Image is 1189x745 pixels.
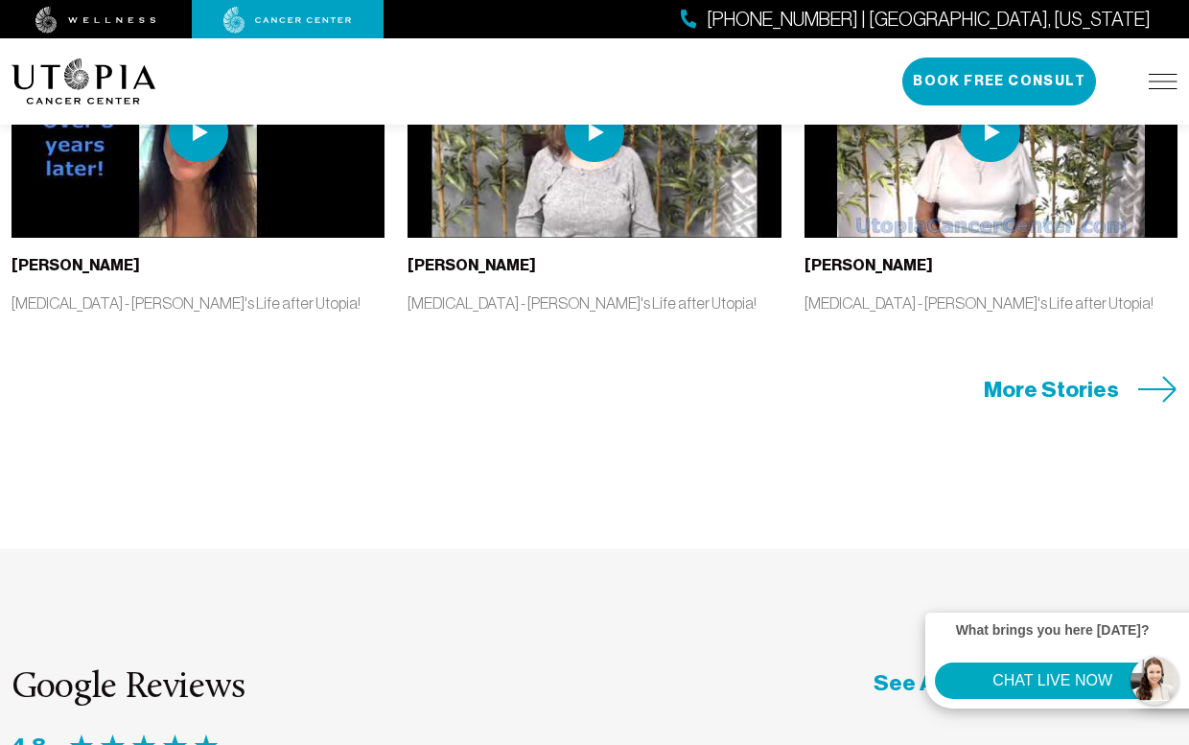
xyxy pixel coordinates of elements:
a: More Stories [984,375,1177,405]
img: wellness [35,7,156,34]
button: CHAT LIVE NOW [935,663,1170,699]
a: [PHONE_NUMBER] | [GEOGRAPHIC_DATA], [US_STATE] [681,6,1151,34]
span: [PHONE_NUMBER] | [GEOGRAPHIC_DATA], [US_STATE] [707,6,1151,34]
img: play icon [169,103,228,162]
img: cancer center [223,7,352,34]
img: play icon [565,103,624,162]
img: icon-hamburger [1149,74,1177,89]
a: See All Patient Reviews [874,668,1177,698]
img: thumbnail [12,28,385,238]
p: [MEDICAL_DATA] - [PERSON_NAME]'s Life after Utopia! [804,292,1177,314]
button: Book Free Consult [902,58,1096,105]
span: More Stories [984,375,1119,405]
b: [PERSON_NAME] [408,256,536,274]
p: [MEDICAL_DATA] - [PERSON_NAME]'s Life after Utopia! [408,292,781,314]
img: thumbnail [408,28,781,238]
img: thumbnail [804,28,1177,238]
b: [PERSON_NAME] [804,256,933,274]
strong: What brings you here [DATE]? [956,622,1150,638]
b: [PERSON_NAME] [12,256,140,274]
img: logo [12,58,156,105]
img: play icon [961,103,1020,162]
h3: Google Reviews [12,668,245,709]
span: See All Patient Reviews [874,668,1119,698]
p: [MEDICAL_DATA] - [PERSON_NAME]'s Life after Utopia! [12,292,385,314]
